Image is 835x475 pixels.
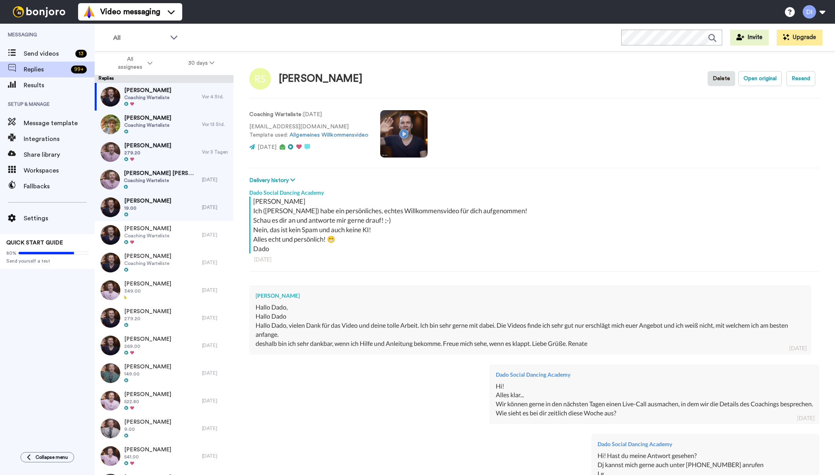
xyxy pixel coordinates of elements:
[202,259,230,266] div: [DATE]
[101,336,120,355] img: 3ca349f1-11ec-47f6-9ec5-515f268bb0f8-thumb.jpg
[95,138,234,166] a: [PERSON_NAME]279.20Vor 3 Tagen
[101,308,120,328] img: 7d775785-7c4f-4030-b928-c350a24828f7-thumb.jpg
[124,205,171,211] span: 19.00
[95,75,234,83] div: Replies
[95,332,234,359] a: [PERSON_NAME]269.00[DATE]
[258,145,276,150] span: [DATE]
[496,371,813,379] div: Dado Social Dancing Academy
[100,6,160,17] span: Video messaging
[95,304,234,332] a: [PERSON_NAME]279.20[DATE]
[95,249,234,276] a: [PERSON_NAME]Coaching Warteliste[DATE]
[730,30,769,45] button: Invite
[101,115,120,134] img: 6d7cb4de-495a-470d-a4ff-a05d34193018-thumb.jpg
[124,446,171,454] span: [PERSON_NAME]
[202,287,230,293] div: [DATE]
[101,197,120,217] img: 2e85310a-dec3-43f9-8bb0-74992db3e9bb-thumb.jpg
[101,142,120,162] img: b7c4f3a0-590a-4a6e-bd59-9e450ea03821-thumb.jpg
[777,30,822,45] button: Upgrade
[124,363,171,371] span: [PERSON_NAME]
[202,398,230,404] div: [DATE]
[95,221,234,249] a: [PERSON_NAME]Coaching Warteliste[DATE]
[114,55,146,71] span: All assignees
[202,121,230,128] div: Vor 13 Std.
[124,418,171,426] span: [PERSON_NAME]
[202,315,230,321] div: [DATE]
[738,71,782,86] button: Open original
[124,252,171,260] span: [PERSON_NAME]
[249,111,368,119] p: : [DATE]
[124,94,171,101] span: Coaching Warteliste
[202,94,230,100] div: Vor 4 Std.
[202,149,230,155] div: Vor 3 Tagen
[95,442,234,470] a: [PERSON_NAME]541.00[DATE]
[95,359,234,387] a: [PERSON_NAME]149.00[DATE]
[124,86,171,94] span: [PERSON_NAME]
[101,225,120,245] img: e1ed8ef7-8248-4c6d-aa48-f7f5a6c13847-thumb.jpg
[101,87,120,107] img: 5975356e-ad93-4176-ae4e-20fe3da97637-thumb.jpg
[256,303,805,312] div: Hallo Dado,
[21,452,74,462] button: Collapse menu
[124,454,171,460] span: 541.00
[256,321,805,339] div: Hallo Dado, vielen Dank für das Video und deine tolle Arbeit. Ich bin sehr gerne mit dabei. Die V...
[249,68,271,90] img: Image of Renate Schmid
[124,233,171,239] span: Coaching Warteliste
[101,391,120,411] img: ba9f8f89-005b-4003-a7c0-ac1a4877aff1-thumb.jpg
[254,255,814,263] div: [DATE]
[24,166,95,175] span: Workspaces
[24,150,95,160] span: Share library
[202,176,230,183] div: [DATE]
[170,56,232,70] button: 30 days
[124,426,171,432] span: 9.00
[95,111,234,138] a: [PERSON_NAME]Coaching WartelisteVor 13 Std.
[202,204,230,210] div: [DATE]
[95,276,234,304] a: [PERSON_NAME]349.00[DATE]
[95,415,234,442] a: [PERSON_NAME]9.00[DATE]
[202,453,230,459] div: [DATE]
[124,391,171,398] span: [PERSON_NAME]
[496,382,813,418] div: Hi! Alles klar... Wir können gerne in den nächsten Tagen einen Live-Call ausmachen, in dem wir di...
[202,425,230,432] div: [DATE]
[24,49,72,58] span: Send videos
[95,387,234,415] a: [PERSON_NAME]522.80[DATE]
[124,280,171,288] span: [PERSON_NAME]
[96,52,170,74] button: All assignees
[249,185,819,197] div: Dado Social Dancing Academy
[6,250,17,256] span: 80%
[101,280,120,300] img: 3c6b9c29-205e-45cb-a26e-2e5c78ab694f-thumb.jpg
[101,363,120,383] img: 71673bba-44f2-40b3-acfd-fe7477f29589-thumb.jpg
[100,170,120,190] img: a05e7ec0-a0ac-47a4-a559-1bcf8e778d83-thumb.jpg
[124,315,171,322] span: 279.20
[789,344,807,352] div: [DATE]
[83,6,95,18] img: vm-color.svg
[101,419,120,438] img: cd67e97b-3c6d-4647-a525-cf4178d9dc58-thumb.jpg
[124,260,171,267] span: Coaching Warteliste
[124,335,171,343] span: [PERSON_NAME]
[202,342,230,349] div: [DATE]
[95,83,234,111] a: [PERSON_NAME]Coaching WartelisteVor 4 Std.
[101,253,120,272] img: 6c9683c7-f169-427d-8962-9a4ab4887d74-thumb.jpg
[202,370,230,376] div: [DATE]
[124,225,171,233] span: [PERSON_NAME]
[256,292,805,300] div: [PERSON_NAME]
[95,166,234,193] a: [PERSON_NAME] [PERSON_NAME]Coaching Warteliste[DATE]
[24,65,68,74] span: Replies
[124,142,171,150] span: [PERSON_NAME]
[256,312,805,321] div: Hallo Dado
[9,6,69,17] img: bj-logo-header-white.svg
[124,114,171,122] span: [PERSON_NAME]
[786,71,815,86] button: Resend
[24,118,95,128] span: Message template
[24,214,95,223] span: Settings
[279,73,362,84] div: [PERSON_NAME]
[24,182,95,191] span: Fallbacks
[124,371,171,377] span: 149.00
[249,176,297,185] button: Delivery history
[124,288,171,294] span: 349.00
[253,197,817,253] div: [PERSON_NAME] Ich ([PERSON_NAME]) habe ein persönliches, echtes Willkommensvideo für dich aufgeno...
[256,339,805,348] div: deshalb bin ich sehr dankbar, wenn ich Hilfe und Anleitung bekomme. Freue mich sehe, wenn es klap...
[708,71,735,86] button: Delete
[6,240,63,246] span: QUICK START GUIDE
[101,446,120,466] img: 947f9103-6316-4e79-8248-bb37ce35f580-thumb.jpg
[249,123,368,139] p: [EMAIL_ADDRESS][DOMAIN_NAME] Template used:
